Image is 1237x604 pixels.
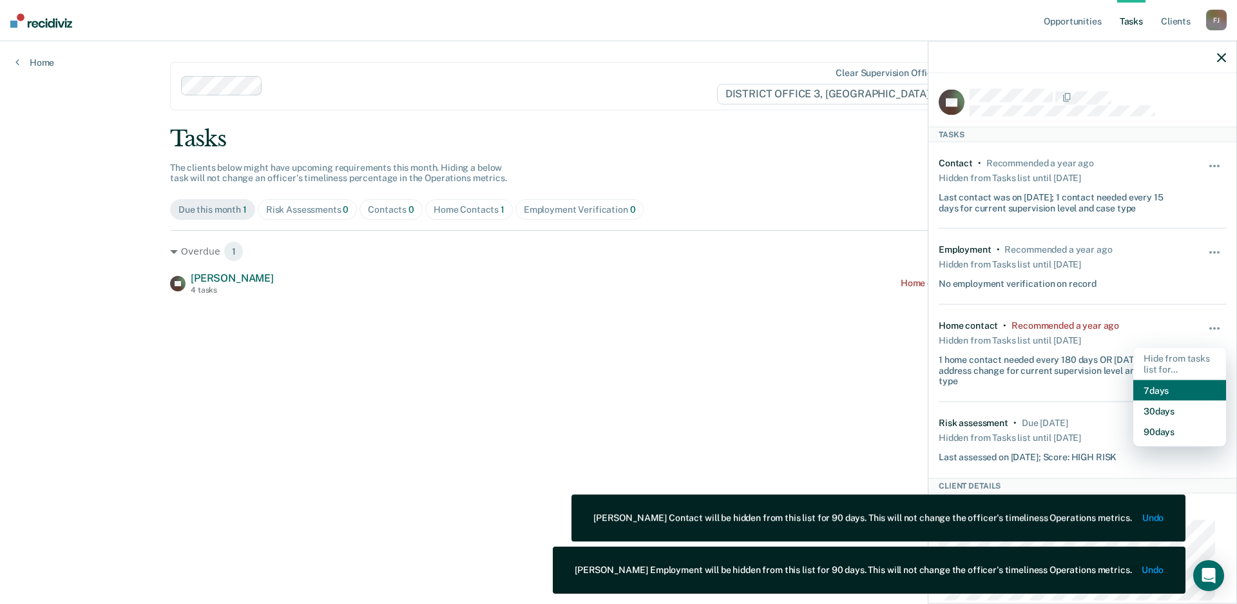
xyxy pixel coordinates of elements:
div: Contact [939,158,973,169]
div: Due this month [178,204,247,215]
div: Hidden from Tasks list until [DATE] [939,331,1081,349]
div: Open Intercom Messenger [1193,560,1224,591]
div: • [997,244,1000,255]
div: Overdue [170,241,1067,262]
span: [PERSON_NAME] [191,272,274,284]
span: DISTRICT OFFICE 3, [GEOGRAPHIC_DATA] [717,84,948,104]
div: Home Contacts [434,204,504,215]
span: 0 [408,204,414,215]
div: Recommended a year ago [1004,244,1112,255]
span: 1 [243,204,247,215]
div: Recommended a year ago [986,158,1094,169]
div: Last contact was on [DATE]; 1 contact needed every 15 days for current supervision level and case... [939,186,1178,213]
span: The clients below might have upcoming requirements this month. Hiding a below task will not chang... [170,162,507,184]
button: Undo [1142,512,1164,523]
div: Risk assessment [939,418,1008,429]
div: • [1003,320,1006,331]
span: 0 [630,204,636,215]
div: 1 home contact needed every 180 days OR [DATE] of an address change for current supervision level... [939,349,1178,386]
a: Home [15,57,54,68]
div: Clear supervision officers [836,68,945,79]
div: Hidden from Tasks list until [DATE] [939,429,1081,447]
div: Hidden from Tasks list until [DATE] [939,168,1081,186]
div: Last assessed on [DATE]; Score: HIGH RISK [939,447,1117,463]
span: 1 [224,241,244,262]
div: Contacts [368,204,414,215]
div: F J [1206,10,1227,30]
div: Tasks [928,126,1236,142]
div: Home contact [939,320,998,331]
div: Hide from tasks list for... [1133,348,1226,380]
div: Hidden from Tasks list until [DATE] [939,255,1081,273]
button: Undo [1142,565,1164,576]
img: Recidiviz [10,14,72,28]
div: Risk Assessments [266,204,349,215]
div: • [978,158,981,169]
div: Home contact recommended a year ago [901,278,1067,289]
div: Employment Verification [524,204,636,215]
span: 0 [343,204,349,215]
div: No employment verification on record [939,273,1097,289]
div: • [1013,418,1017,429]
div: [PERSON_NAME] Employment will be hidden from this list for 90 days. This will not change the offi... [575,565,1131,576]
button: 90 days [1133,421,1226,442]
div: Recommended a year ago [1012,320,1119,331]
div: [PERSON_NAME] Contact will be hidden from this list for 90 days. This will not change the officer... [593,512,1132,523]
div: Client Details [928,478,1236,493]
div: Due 7 months ago [1022,418,1068,429]
button: 7 days [1133,380,1226,400]
div: Employment [939,244,992,255]
div: 4 tasks [191,286,274,295]
span: 1 [501,204,504,215]
div: Tasks [170,126,1067,152]
button: 30 days [1133,400,1226,421]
